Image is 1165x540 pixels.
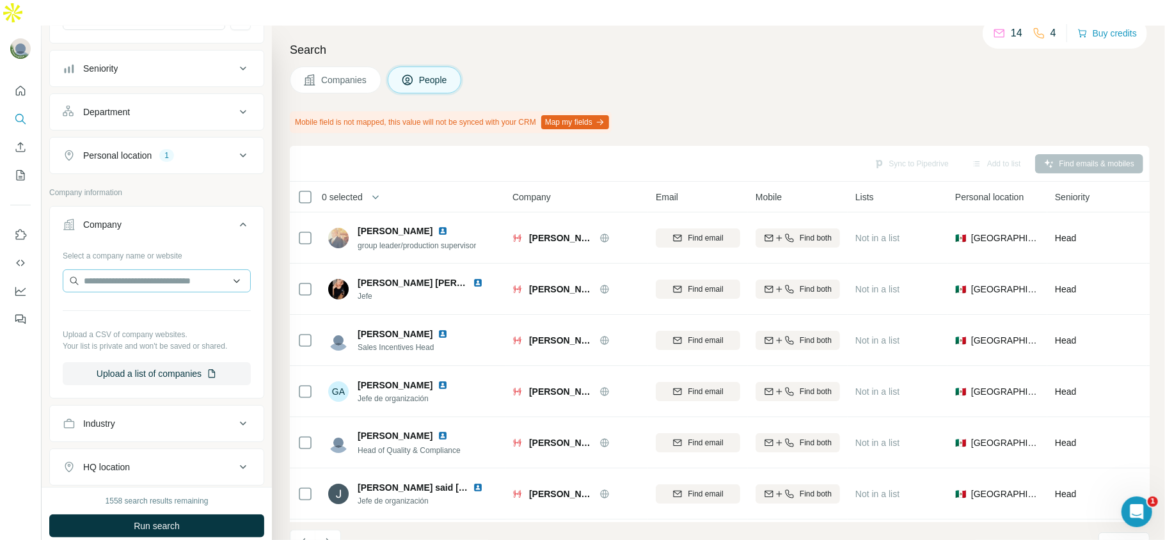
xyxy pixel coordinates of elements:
span: Not in a list [855,489,900,499]
div: Industry [83,417,115,430]
img: Avatar [10,38,31,59]
span: [PERSON_NAME] [358,225,432,237]
div: Seniority [83,62,118,75]
button: Upload a list of companies [63,362,251,385]
img: LinkedIn logo [473,482,483,493]
button: Search [10,107,31,131]
button: Find email [656,433,740,452]
span: Run search [134,520,180,532]
span: [PERSON_NAME] & [PERSON_NAME] [529,436,593,449]
button: Department [50,97,264,127]
span: Head [1055,386,1076,397]
span: Find email [688,283,723,295]
span: [GEOGRAPHIC_DATA] [971,385,1040,398]
button: Buy credits [1077,24,1137,42]
span: Find both [800,283,832,295]
button: Find email [656,331,740,350]
button: Quick start [10,79,31,102]
span: Not in a list [855,438,900,448]
span: Jefe de organización [358,393,463,404]
span: Find email [688,488,723,500]
span: Find both [800,437,832,449]
span: 1 [1148,496,1158,507]
p: Company information [49,187,264,198]
span: [PERSON_NAME] & [PERSON_NAME] [529,232,593,244]
button: Find email [656,280,740,299]
span: Seniority [1055,191,1090,203]
img: Logo of Johnson & Johnson [512,335,523,345]
span: Find both [800,386,832,397]
div: Mobile field is not mapped, this value will not be synced with your CRM [290,111,612,133]
span: Not in a list [855,284,900,294]
button: Map my fields [541,115,609,129]
span: [GEOGRAPHIC_DATA] [971,283,1040,296]
span: Find email [688,386,723,397]
img: Logo of Johnson & Johnson [512,284,523,294]
img: Avatar [328,484,349,504]
span: Head [1055,489,1076,499]
img: LinkedIn logo [473,278,483,288]
button: Find both [756,331,840,350]
span: 🇲🇽 [955,488,966,500]
span: Find both [800,232,832,244]
p: Your list is private and won't be saved or shared. [63,340,251,352]
button: Dashboard [10,280,31,303]
span: Company [512,191,551,203]
span: [GEOGRAPHIC_DATA] [971,488,1040,500]
span: [GEOGRAPHIC_DATA] [971,334,1040,347]
span: Email [656,191,678,203]
span: Head [1055,335,1076,345]
span: Head [1055,233,1076,243]
button: Find email [656,382,740,401]
span: Find email [688,335,723,346]
img: Avatar [328,433,349,453]
iframe: Intercom live chat [1121,496,1152,527]
span: Lists [855,191,874,203]
img: LinkedIn logo [438,226,448,236]
span: Head [1055,438,1076,448]
span: People [419,74,448,86]
img: Logo of Johnson & Johnson [512,438,523,448]
img: LinkedIn logo [438,329,448,339]
span: Head of Quality & Compliance [358,446,461,455]
span: Personal location [955,191,1024,203]
button: Find both [756,228,840,248]
span: 🇲🇽 [955,334,966,347]
img: LinkedIn logo [438,380,448,390]
button: Company [50,209,264,245]
span: [PERSON_NAME] [PERSON_NAME] [358,278,511,288]
button: Find both [756,382,840,401]
span: 🇲🇽 [955,232,966,244]
div: Select a company name or website [63,245,251,262]
p: 14 [1011,26,1022,41]
span: [PERSON_NAME] & [PERSON_NAME] [529,283,593,296]
img: Avatar [328,228,349,248]
div: Department [83,106,130,118]
button: Personal location1 [50,140,264,171]
button: HQ location [50,452,264,482]
span: Not in a list [855,233,900,243]
span: Jefe [358,290,498,302]
button: Enrich CSV [10,136,31,159]
span: [GEOGRAPHIC_DATA] [971,436,1040,449]
span: [PERSON_NAME] [358,328,432,340]
p: Upload a CSV of company websites. [63,329,251,340]
span: 🇲🇽 [955,385,966,398]
button: Find both [756,280,840,299]
span: [PERSON_NAME] [358,429,432,442]
span: Find email [688,437,723,449]
span: 0 selected [322,191,363,203]
div: Company [83,218,122,231]
div: Personal location [83,149,152,162]
span: 🇲🇽 [955,283,966,296]
img: Avatar [328,279,349,299]
button: Find both [756,433,840,452]
button: Industry [50,408,264,439]
img: Logo of Johnson & Johnson [512,489,523,499]
span: Not in a list [855,386,900,397]
span: [PERSON_NAME] said [PERSON_NAME] [358,482,531,493]
button: Find both [756,484,840,504]
span: Not in a list [855,335,900,345]
span: Find both [800,335,832,346]
img: Logo of Johnson & Johnson [512,233,523,243]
